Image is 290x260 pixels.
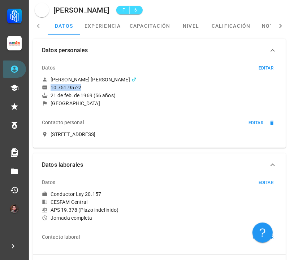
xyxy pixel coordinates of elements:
[51,131,96,138] div: [STREET_ADDRESS]
[42,228,80,246] div: Contacto laboral
[42,59,56,76] div: Datos
[51,100,100,107] div: [GEOGRAPHIC_DATA]
[255,179,277,186] button: editar
[252,235,274,240] div: agregar
[35,3,49,17] div: avatar
[42,92,277,99] div: 21 de feb. de 1969 (56 años)
[255,64,277,72] button: editar
[33,39,286,62] button: Datos personales
[10,205,19,213] div: avatar
[245,119,267,126] button: editar
[248,120,264,125] div: editar
[121,6,126,14] span: F
[42,174,56,191] div: Datos
[42,45,268,55] span: Datos personales
[42,215,277,221] div: Jornada completa
[42,114,84,131] div: Contacto personal
[207,17,255,35] a: calificación
[51,76,130,83] div: [PERSON_NAME] [PERSON_NAME]
[258,66,274,71] div: editar
[48,17,80,35] a: datos
[53,6,109,14] div: [PERSON_NAME]
[33,153,286,176] button: Datos laborales
[125,17,175,35] a: capacitación
[51,191,101,197] div: Conductor Ley 20.157
[80,17,125,35] a: experiencia
[258,180,274,185] div: editar
[133,6,138,14] span: 6
[255,17,287,35] a: notas
[42,131,277,138] a: [STREET_ADDRESS]
[42,207,277,213] div: APS 19.378 (Plazo indefinido)
[51,84,81,91] div: 10.751.957-2
[42,160,268,170] span: Datos laborales
[175,17,207,35] a: nivel
[42,199,277,205] div: CESFAM Central
[249,234,277,241] button: agregar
